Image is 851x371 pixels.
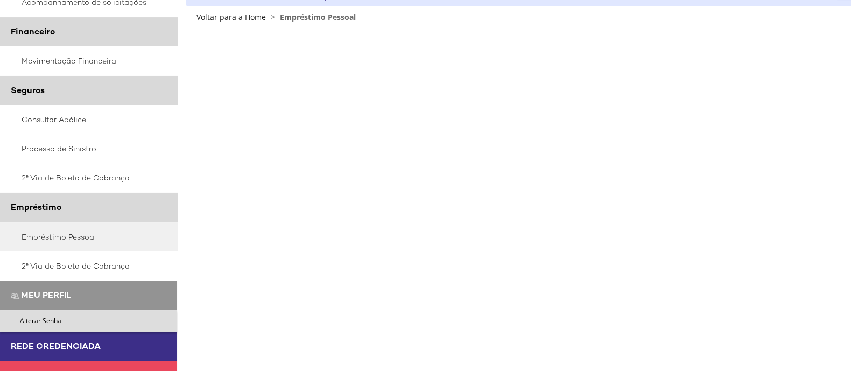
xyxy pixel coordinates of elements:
span: Rede Credenciada [11,340,101,352]
span: > [268,12,278,22]
a: Voltar para a Home [196,12,266,22]
span: Seguros [11,85,45,96]
span: Financeiro [11,26,55,37]
span: Empréstimo Pessoal [280,12,356,22]
a: Alterar Senha [17,313,177,328]
img: Meu perfil [11,292,19,300]
span: Empréstimo [11,201,61,213]
span: Meu perfil [21,289,71,300]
